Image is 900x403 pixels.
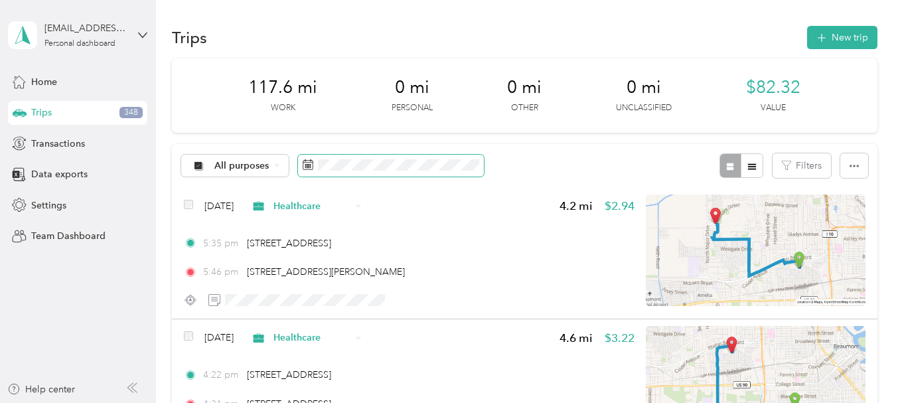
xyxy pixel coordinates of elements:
span: Data exports [31,167,88,181]
p: Personal [392,102,433,114]
span: 4:22 pm [203,368,241,382]
span: 5:46 pm [203,265,241,279]
span: [STREET_ADDRESS] [247,238,331,249]
span: [STREET_ADDRESS] [247,369,331,380]
span: Trips [31,106,52,120]
span: 348 [119,107,143,119]
span: 4.2 mi [560,198,593,214]
span: Home [31,75,57,89]
span: Healthcare [273,331,351,345]
span: 4.6 mi [560,330,593,347]
button: New trip [807,26,877,49]
span: [STREET_ADDRESS][PERSON_NAME] [247,266,405,278]
button: Filters [773,153,831,178]
img: minimap [646,195,865,306]
span: $2.94 [605,198,635,214]
span: 5:35 pm [203,236,241,250]
p: Other [511,102,538,114]
h1: Trips [172,31,207,44]
span: All purposes [214,161,269,171]
p: Unclassified [616,102,672,114]
span: Transactions [31,137,85,151]
span: 117.6 mi [248,77,317,98]
button: Help center [7,382,75,396]
div: Personal dashboard [44,40,115,48]
span: $3.22 [605,330,635,347]
span: Team Dashboard [31,229,106,243]
iframe: Everlance-gr Chat Button Frame [826,329,900,403]
span: 0 mi [395,77,429,98]
span: $82.32 [746,77,800,98]
span: [DATE] [204,331,234,345]
span: 0 mi [507,77,542,98]
span: Settings [31,199,66,212]
div: [EMAIL_ADDRESS][DOMAIN_NAME] [44,21,127,35]
span: 0 mi [627,77,661,98]
span: [DATE] [204,199,234,213]
p: Value [761,102,786,114]
span: Healthcare [273,199,351,213]
p: Work [271,102,295,114]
